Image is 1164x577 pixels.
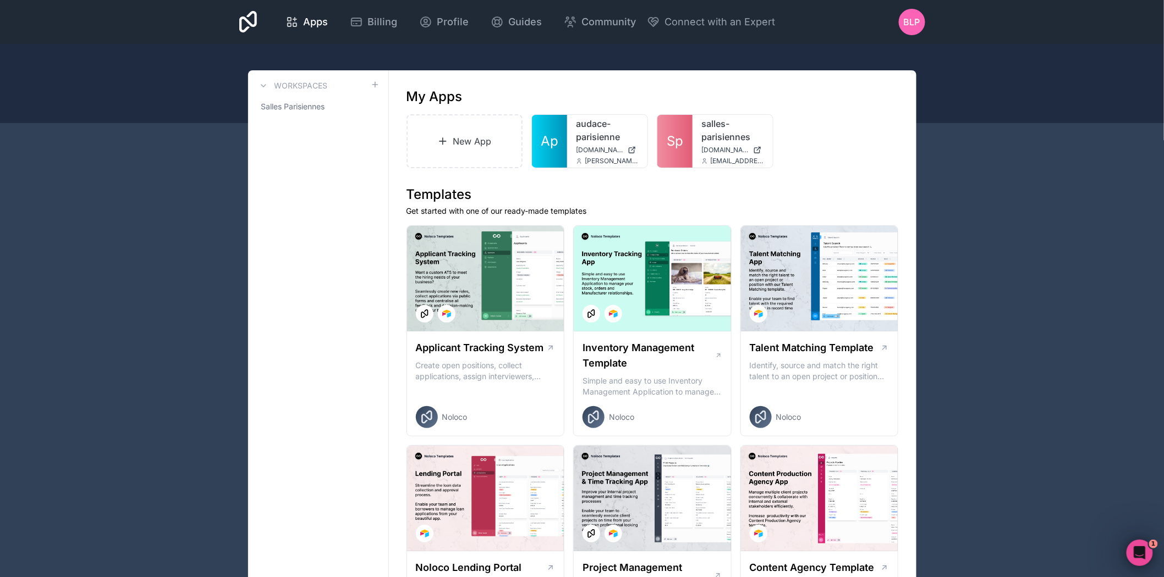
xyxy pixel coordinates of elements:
span: [DOMAIN_NAME] [576,146,623,154]
span: Ap [541,132,558,150]
a: Profile [410,10,477,34]
span: Profile [437,14,469,30]
span: Community [581,14,636,30]
a: [DOMAIN_NAME] [576,146,639,154]
a: [DOMAIN_NAME] [701,146,764,154]
img: Airtable Logo [420,529,429,538]
span: Connect with an Expert [665,14,775,30]
span: [EMAIL_ADDRESS][DOMAIN_NAME] [710,157,764,165]
p: Create open positions, collect applications, assign interviewers, centralise candidate feedback a... [416,360,556,382]
span: Noloco [776,412,801,423]
p: Get started with one of our ready-made templates [407,206,899,217]
img: Airtable Logo [754,309,763,318]
span: [DOMAIN_NAME] [701,146,749,154]
a: New App [407,114,523,168]
h1: Noloco Lending Portal [416,560,522,575]
p: Simple and easy to use Inventory Management Application to manage your stock, orders and Manufact... [583,375,722,397]
span: [PERSON_NAME][EMAIL_ADDRESS][PERSON_NAME][DOMAIN_NAME] [585,157,639,165]
h1: Applicant Tracking System [416,340,544,356]
h1: Content Agency Template [750,560,875,575]
button: Connect with an Expert [647,14,775,30]
span: 1 [1149,540,1158,548]
p: Identify, source and match the right talent to an open project or position with our Talent Matchi... [750,360,890,382]
a: Billing [341,10,406,34]
span: Noloco [442,412,468,423]
a: salles-parisiennes [701,117,764,143]
a: audace-parisienne [576,117,639,143]
span: Apps [303,14,328,30]
h1: Templates [407,186,899,203]
img: Airtable Logo [609,529,618,538]
a: Workspaces [257,79,328,92]
a: Sp [657,115,693,168]
a: Guides [482,10,551,34]
img: Airtable Logo [609,309,618,318]
span: Billing [367,14,397,30]
h1: Inventory Management Template [583,340,715,371]
a: Community [555,10,645,34]
img: Airtable Logo [754,529,763,538]
h1: Talent Matching Template [750,340,874,356]
h1: My Apps [407,88,463,106]
img: Airtable Logo [442,309,451,318]
span: BLP [904,15,920,29]
span: Noloco [609,412,634,423]
a: Apps [277,10,337,34]
a: Salles Parisiennes [257,97,380,116]
span: Guides [508,14,542,30]
iframe: Intercom live chat [1127,540,1153,566]
h3: Workspaces [274,80,328,91]
span: Salles Parisiennes [261,101,325,112]
a: Ap [532,115,567,168]
span: Sp [667,132,683,150]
